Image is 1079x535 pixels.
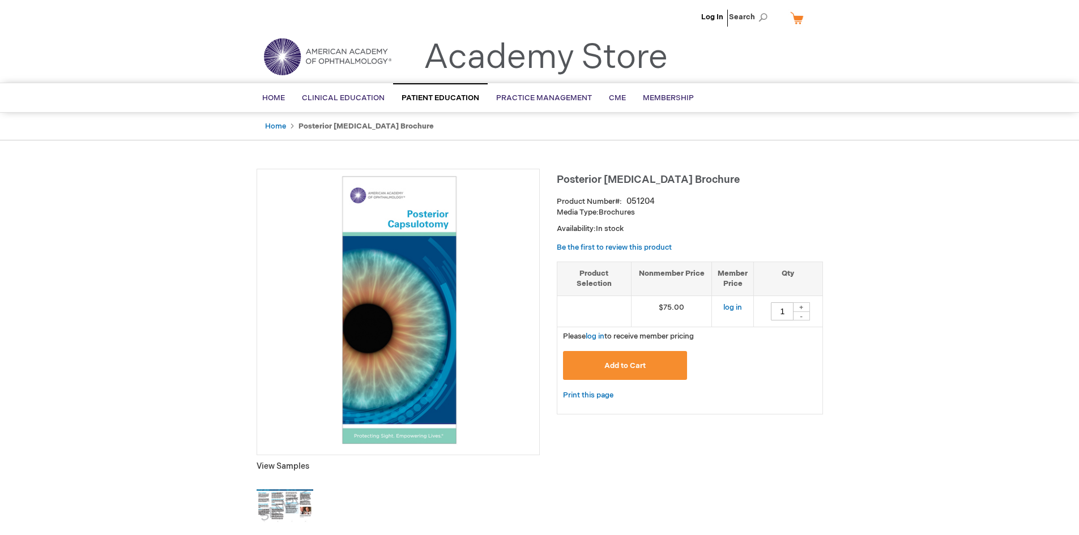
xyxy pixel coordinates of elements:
[563,388,613,403] a: Print this page
[604,361,646,370] span: Add to Cart
[729,6,772,28] span: Search
[402,93,479,102] span: Patient Education
[631,296,712,327] td: $75.00
[631,262,712,296] th: Nonmember Price
[793,311,810,320] div: -
[557,197,622,206] strong: Product Number
[563,351,688,380] button: Add to Cart
[596,224,624,233] span: In stock
[257,461,540,472] p: View Samples
[723,303,742,312] a: log in
[557,208,599,217] strong: Media Type:
[563,332,694,341] span: Please to receive member pricing
[557,262,632,296] th: Product Selection
[257,478,313,534] img: Click to view
[557,224,823,234] p: Availability:
[754,262,822,296] th: Qty
[586,332,604,341] a: log in
[424,37,668,78] a: Academy Store
[557,174,740,186] span: Posterior [MEDICAL_DATA] Brochure
[262,93,285,102] span: Home
[265,122,286,131] a: Home
[298,122,434,131] strong: Posterior [MEDICAL_DATA] Brochure
[793,302,810,312] div: +
[771,302,794,320] input: Qty
[643,93,694,102] span: Membership
[609,93,626,102] span: CME
[302,93,385,102] span: Clinical Education
[712,262,754,296] th: Member Price
[496,93,592,102] span: Practice Management
[701,12,723,22] a: Log In
[626,196,655,207] div: 051204
[557,207,823,218] p: Brochures
[263,175,534,446] img: Posterior Capsulotomy Brochure
[557,243,672,252] a: Be the first to review this product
